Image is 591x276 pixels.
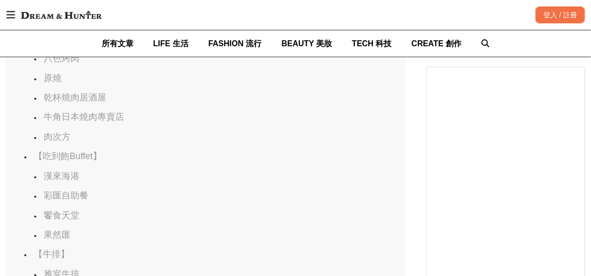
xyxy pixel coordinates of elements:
[44,112,124,122] a: 牛角日本燒肉專賣店
[281,30,332,57] a: BEAUTY 美妝
[411,30,461,57] a: CREATE 創作
[44,73,62,83] a: 原燒
[535,6,585,23] div: 登入 / 註冊
[208,30,262,57] a: FASHION 流行
[44,171,79,181] a: 漢來海港
[411,39,461,48] span: CREATE 創作
[44,190,88,200] a: 彩匯自助餐
[16,6,107,24] img: Dream & Hunter
[352,39,392,48] span: TECH 科技
[44,230,70,240] a: 果然匯
[208,39,262,48] span: FASHION 流行
[352,30,392,57] a: TECH 科技
[102,39,133,48] span: 所有文章
[34,249,69,259] a: 【牛排】
[44,92,106,102] a: 乾杯燒肉居酒屋
[44,53,79,63] a: 八色烤肉
[34,151,102,161] a: 【吃到飽Buffet】
[44,210,79,220] a: 饗食天堂
[153,30,189,57] a: LIFE 生活
[153,39,189,48] span: LIFE 生活
[102,30,133,57] a: 所有文章
[281,39,332,48] span: BEAUTY 美妝
[44,132,70,142] a: 肉次方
